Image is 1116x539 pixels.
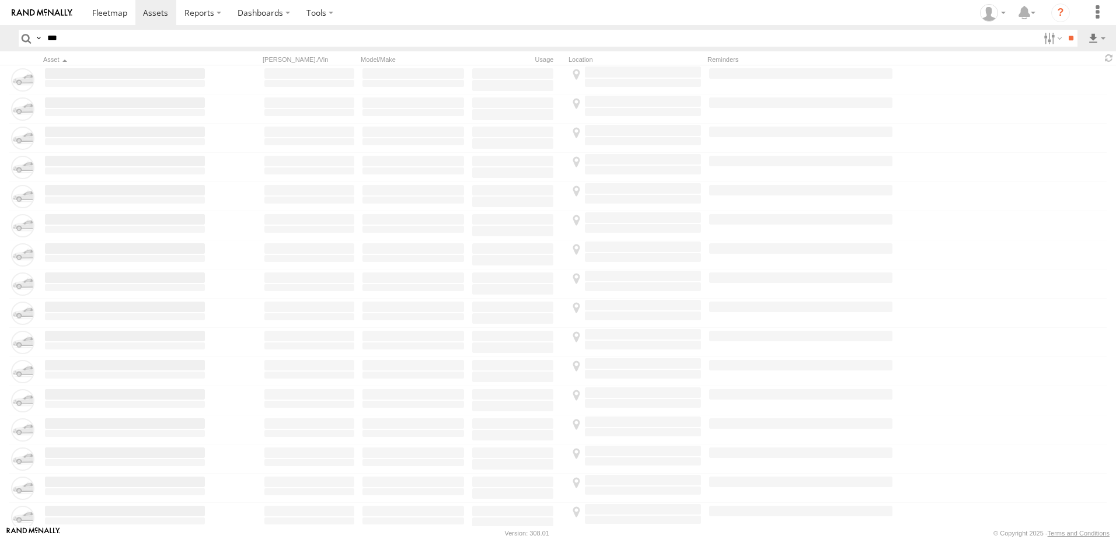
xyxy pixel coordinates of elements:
div: © Copyright 2025 - [993,530,1110,537]
a: Visit our Website [6,527,60,539]
div: Location [569,55,703,64]
div: Karl Walsh [976,4,1010,22]
label: Search Query [34,30,43,47]
div: Usage [470,55,564,64]
div: Version: 308.01 [505,530,549,537]
div: [PERSON_NAME]./Vin [263,55,356,64]
label: Search Filter Options [1039,30,1064,47]
img: rand-logo.svg [12,9,72,17]
div: Click to Sort [43,55,207,64]
div: Reminders [707,55,894,64]
a: Terms and Conditions [1048,530,1110,537]
label: Export results as... [1087,30,1107,47]
i: ? [1051,3,1070,22]
span: Refresh [1102,52,1116,64]
div: Model/Make [361,55,466,64]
